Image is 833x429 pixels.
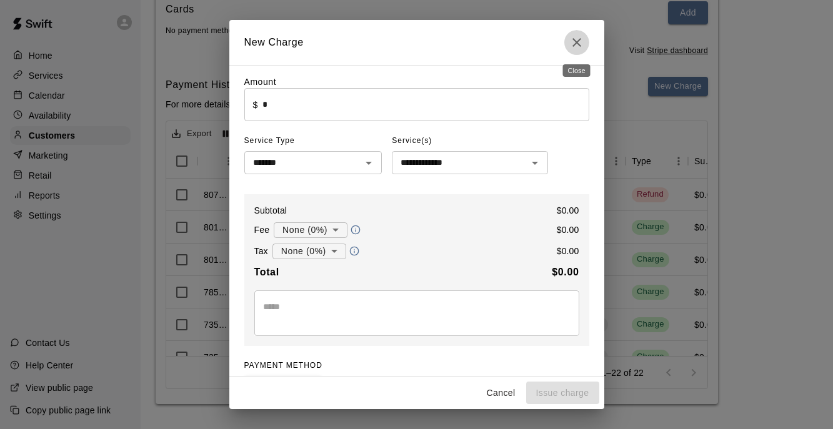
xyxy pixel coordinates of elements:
p: Tax [254,245,268,257]
p: Subtotal [254,204,287,217]
p: $ 0.00 [557,245,579,257]
label: Amount [244,77,277,87]
p: $ [253,99,258,111]
button: Open [360,154,377,172]
h2: New Charge [229,20,604,65]
div: Close [563,64,591,77]
span: PAYMENT METHOD [244,361,322,370]
b: Total [254,267,279,277]
p: $ 0.00 [557,224,579,236]
div: None (0%) [272,240,346,263]
p: Fee [254,224,270,236]
button: Close [564,30,589,55]
button: Cancel [481,382,521,405]
p: $ 0.00 [557,204,579,217]
button: Open [526,154,544,172]
b: $ 0.00 [552,267,579,277]
div: None (0%) [274,219,347,242]
span: Service Type [244,131,382,151]
span: Service(s) [392,131,432,151]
